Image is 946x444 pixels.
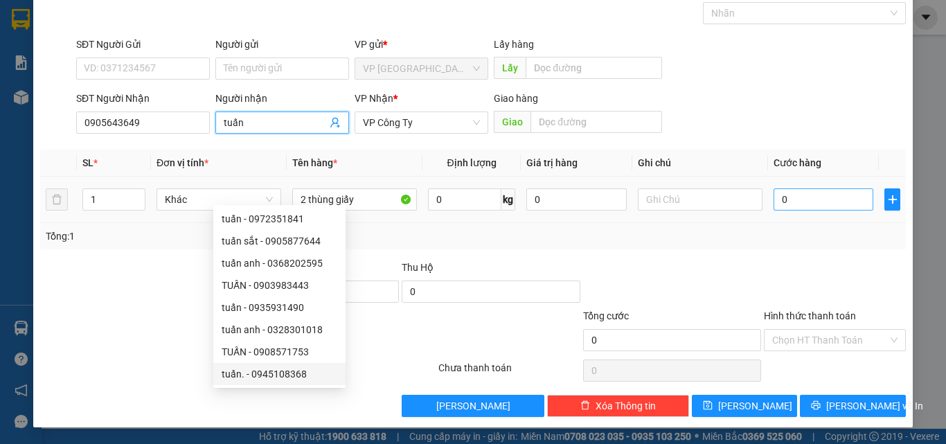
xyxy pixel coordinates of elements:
[363,112,480,133] span: VP Công Ty
[355,93,393,104] span: VP Nhận
[885,194,900,205] span: plus
[330,117,341,128] span: user-add
[692,395,798,417] button: save[PERSON_NAME]
[157,157,208,168] span: Đơn vị tính
[402,395,544,417] button: [PERSON_NAME]
[402,262,434,273] span: Thu Hộ
[494,39,534,50] span: Lấy hàng
[222,256,337,271] div: tuấn anh - 0368202595
[811,400,821,411] span: printer
[526,57,662,79] input: Dọc đường
[222,278,337,293] div: TUẤN - 0903983443
[98,98,185,112] span: liên
[436,398,510,414] span: [PERSON_NAME]
[583,310,629,321] span: Tổng cước
[213,363,346,385] div: tuấn. - 0945108368
[632,150,768,177] th: Ghi chú
[530,111,662,133] input: Dọc đường
[774,157,821,168] span: Cước hàng
[222,366,337,382] div: tuấn. - 0945108368
[501,188,515,211] span: kg
[222,233,337,249] div: tuấn sắt - 0905877644
[213,230,346,252] div: tuấn sắt - 0905877644
[46,188,68,211] button: delete
[580,400,590,411] span: delete
[26,80,155,93] span: VP [GEOGRAPHIC_DATA] -
[213,341,346,363] div: TUẤN - 0908571753
[213,296,346,319] div: tuấn - 0935931490
[292,188,417,211] input: VD: Bàn, Ghế
[165,189,273,210] span: Khác
[213,252,346,274] div: tuấn anh - 0368202595
[222,344,337,359] div: TUẤN - 0908571753
[116,98,185,112] span: 0354858882 -
[884,188,900,211] button: plus
[35,98,185,112] span: VP Công Ty -
[213,274,346,296] div: TUẤN - 0903983443
[596,398,656,414] span: Xóa Thông tin
[447,157,496,168] span: Định lượng
[638,188,762,211] input: Ghi Chú
[213,208,346,230] div: tuấn - 0972351841
[292,157,337,168] span: Tên hàng
[764,310,856,321] label: Hình thức thanh toán
[49,8,188,46] strong: CÔNG TY CP BÌNH TÂM
[355,37,488,52] div: VP gửi
[76,37,210,52] div: SĐT Người Gửi
[6,98,185,112] span: Nhận:
[547,395,689,417] button: deleteXóa Thông tin
[526,188,626,211] input: 0
[800,395,906,417] button: printer[PERSON_NAME] và In
[437,360,582,384] div: Chưa thanh toán
[82,157,93,168] span: SL
[215,91,349,106] div: Người nhận
[46,229,366,244] div: Tổng: 1
[222,300,337,315] div: tuấn - 0935931490
[526,157,578,168] span: Giá trị hàng
[363,58,480,79] span: VP Tân Bình
[215,37,349,52] div: Người gửi
[6,10,47,73] img: logo
[6,80,26,93] span: Gửi:
[49,48,194,75] span: VP Tân Bình ĐT:
[213,319,346,341] div: tuấn anh - 0328301018
[76,91,210,106] div: SĐT Người Nhận
[826,398,923,414] span: [PERSON_NAME] và In
[222,211,337,227] div: tuấn - 0972351841
[494,93,538,104] span: Giao hàng
[494,57,526,79] span: Lấy
[222,322,337,337] div: tuấn anh - 0328301018
[494,111,530,133] span: Giao
[49,48,194,75] span: 085 88 555 88
[718,398,792,414] span: [PERSON_NAME]
[703,400,713,411] span: save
